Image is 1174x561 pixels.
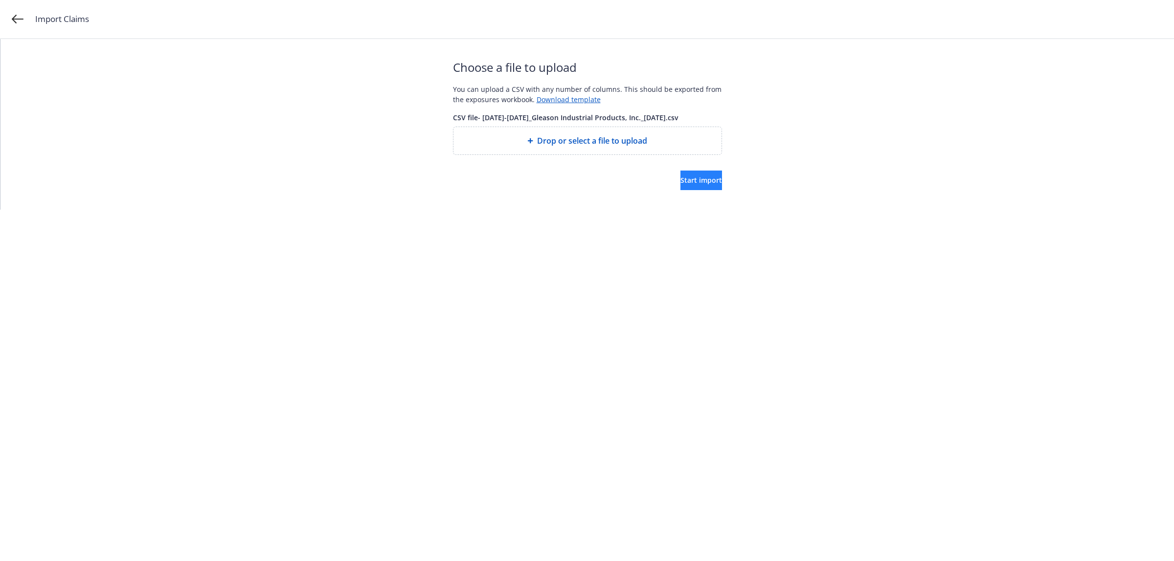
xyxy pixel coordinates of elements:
div: Drop or select a file to upload [453,127,722,155]
button: Start import [680,171,722,190]
a: Download template [537,95,601,104]
span: Import Claims [35,13,89,25]
span: CSV file - [DATE]-[DATE]_Gleason Industrial Products, Inc._[DATE].csv [453,112,722,123]
span: Drop or select a file to upload [537,135,647,147]
div: You can upload a CSV with any number of columns. This should be exported from the exposures workb... [453,84,722,105]
span: Start import [680,175,722,185]
span: Choose a file to upload [453,59,722,76]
